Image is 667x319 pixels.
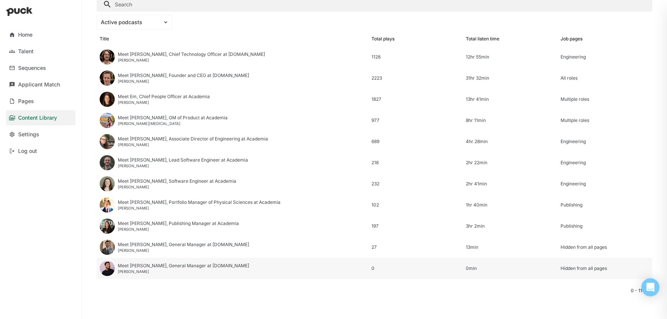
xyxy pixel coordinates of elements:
[6,77,75,92] a: Applicant Match
[371,266,460,271] div: 0
[371,118,460,123] div: 977
[118,58,265,62] div: [PERSON_NAME]
[118,185,236,189] div: [PERSON_NAME]
[561,245,649,250] div: Hidden from all pages
[118,157,248,163] div: Meet [PERSON_NAME], Lead Software Engineer at Academia
[561,36,582,42] div: Job pages
[6,27,75,42] a: Home
[561,266,649,271] div: Hidden from all pages
[561,223,649,229] div: Publishing
[18,48,34,55] div: Talent
[18,131,39,138] div: Settings
[371,54,460,60] div: 1128
[466,160,555,165] div: 2hr 22min
[118,79,249,83] div: [PERSON_NAME]
[118,94,210,99] div: Meet Em, Chief People Officer at Academia
[371,202,460,208] div: 102
[466,76,555,81] div: 31hr 32min
[118,206,280,210] div: [PERSON_NAME]
[371,97,460,102] div: 1827
[466,139,555,144] div: 4hr 28min
[561,181,649,186] div: Engineering
[641,278,659,296] div: Open Intercom Messenger
[561,97,649,102] div: Multiple roles
[561,139,649,144] div: Engineering
[118,269,249,274] div: [PERSON_NAME]
[561,54,649,60] div: Engineering
[466,118,555,123] div: 8hr 11min
[118,115,228,120] div: Meet [PERSON_NAME], GM of Product at Academia
[118,200,280,205] div: Meet [PERSON_NAME], Portfolio Manager of Physical Sciences at Academia
[466,181,555,186] div: 2hr 41min
[118,179,236,184] div: Meet [PERSON_NAME], Software Engineer at Academia
[18,115,57,121] div: Content Library
[118,100,210,105] div: [PERSON_NAME]
[118,242,249,247] div: Meet [PERSON_NAME], General Manager at [DOMAIN_NAME]
[18,98,34,105] div: Pages
[118,142,268,147] div: [PERSON_NAME]
[100,36,109,42] div: Title
[466,266,555,271] div: 0min
[6,44,75,59] a: Talent
[118,136,268,142] div: Meet [PERSON_NAME], Associate Director of Engineering at Academia
[466,36,499,42] div: Total listen time
[118,73,249,78] div: Meet [PERSON_NAME], Founder and CEO at [DOMAIN_NAME]
[118,163,248,168] div: [PERSON_NAME]
[371,245,460,250] div: 27
[18,65,46,71] div: Sequences
[97,288,652,293] div: 0 - 11 of 11
[18,82,60,88] div: Applicant Match
[466,223,555,229] div: 3hr 2min
[561,118,649,123] div: Multiple roles
[466,97,555,102] div: 13hr 41min
[6,110,75,125] a: Content Library
[466,202,555,208] div: 1hr 40min
[6,94,75,109] a: Pages
[6,127,75,142] a: Settings
[466,245,555,250] div: 13min
[561,160,649,165] div: Engineering
[118,263,249,268] div: Meet [PERSON_NAME], General Manager at [DOMAIN_NAME]
[466,54,555,60] div: 12hr 55min
[118,121,228,126] div: [PERSON_NAME][MEDICAL_DATA]
[371,36,394,42] div: Total plays
[561,76,649,81] div: All roles
[118,221,239,226] div: Meet [PERSON_NAME], Publishing Manager at Academia
[371,181,460,186] div: 232
[18,32,32,38] div: Home
[6,60,75,76] a: Sequences
[371,139,460,144] div: 689
[118,227,239,231] div: [PERSON_NAME]
[371,160,460,165] div: 218
[18,148,37,154] div: Log out
[371,76,460,81] div: 2223
[118,248,249,253] div: [PERSON_NAME]
[118,52,265,57] div: Meet [PERSON_NAME], Chief Technology Officer at [DOMAIN_NAME]
[371,223,460,229] div: 197
[561,202,649,208] div: Publishing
